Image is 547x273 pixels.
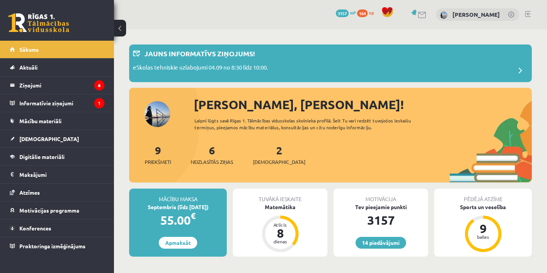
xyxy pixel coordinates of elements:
span: xp [369,10,374,16]
a: Sports un veselība 9 balles [434,203,532,253]
span: Digitālie materiāli [19,153,65,160]
span: Mācību materiāli [19,117,62,124]
div: Motivācija [334,189,428,203]
div: Atlicis [269,222,292,227]
div: Septembris (līdz [DATE]) [129,203,227,211]
span: Proktoringa izmēģinājums [19,243,85,249]
a: 164 xp [357,10,378,16]
a: Ziņojumi6 [10,76,104,94]
a: [DEMOGRAPHIC_DATA] [10,130,104,148]
a: Sākums [10,41,104,58]
div: 8 [269,227,292,239]
span: mP [350,10,356,16]
a: Digitālie materiāli [10,148,104,165]
span: [DEMOGRAPHIC_DATA] [19,135,79,142]
i: 1 [94,98,104,108]
p: Jauns informatīvs ziņojums! [144,48,255,59]
div: Mācību maksa [129,189,227,203]
a: 9Priekšmeti [145,143,171,166]
span: [DEMOGRAPHIC_DATA] [253,158,305,166]
a: Motivācijas programma [10,202,104,219]
div: Tuvākā ieskaite [233,189,327,203]
a: Apmaksāt [159,237,197,249]
a: Mācību materiāli [10,112,104,130]
a: Rīgas 1. Tālmācības vidusskola [8,13,69,32]
div: [PERSON_NAME], [PERSON_NAME]! [194,95,532,114]
a: Konferences [10,219,104,237]
a: Atzīmes [10,184,104,201]
div: Sports un veselība [434,203,532,211]
a: Jauns informatīvs ziņojums! eSkolas tehniskie uzlabojumi 04.09 no 8:30 līdz 10:00. [133,48,528,78]
p: eSkolas tehniskie uzlabojumi 04.09 no 8:30 līdz 10:00. [133,63,268,74]
a: [PERSON_NAME] [452,11,500,18]
div: dienas [269,239,292,244]
img: Laura Madara Audzijone [440,11,447,19]
span: € [191,210,196,221]
a: Matemātika Atlicis 8 dienas [233,203,327,253]
a: Aktuāli [10,59,104,76]
div: 3157 [334,211,428,229]
span: Neizlasītās ziņas [191,158,233,166]
span: Priekšmeti [145,158,171,166]
span: Atzīmes [19,189,40,196]
legend: Maksājumi [19,166,104,183]
div: Matemātika [233,203,327,211]
a: Informatīvie ziņojumi1 [10,94,104,112]
legend: Ziņojumi [19,76,104,94]
a: 3157 mP [336,10,356,16]
span: Konferences [19,225,51,232]
a: Maksājumi [10,166,104,183]
a: Proktoringa izmēģinājums [10,237,104,255]
legend: Informatīvie ziņojumi [19,94,104,112]
span: Sākums [19,46,39,53]
div: Tev pieejamie punkti [334,203,428,211]
div: 55.00 [129,211,227,229]
div: Laipni lūgts savā Rīgas 1. Tālmācības vidusskolas skolnieka profilā. Šeit Tu vari redzēt tuvojošo... [194,117,436,131]
div: 9 [472,222,495,235]
span: 164 [357,10,368,17]
span: 3157 [336,10,349,17]
span: Aktuāli [19,64,38,71]
a: 2[DEMOGRAPHIC_DATA] [253,143,305,166]
a: 6Neizlasītās ziņas [191,143,233,166]
span: Motivācijas programma [19,207,79,214]
a: 14 piedāvājumi [356,237,406,249]
i: 6 [94,80,104,90]
div: Pēdējā atzīme [434,189,532,203]
div: balles [472,235,495,239]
